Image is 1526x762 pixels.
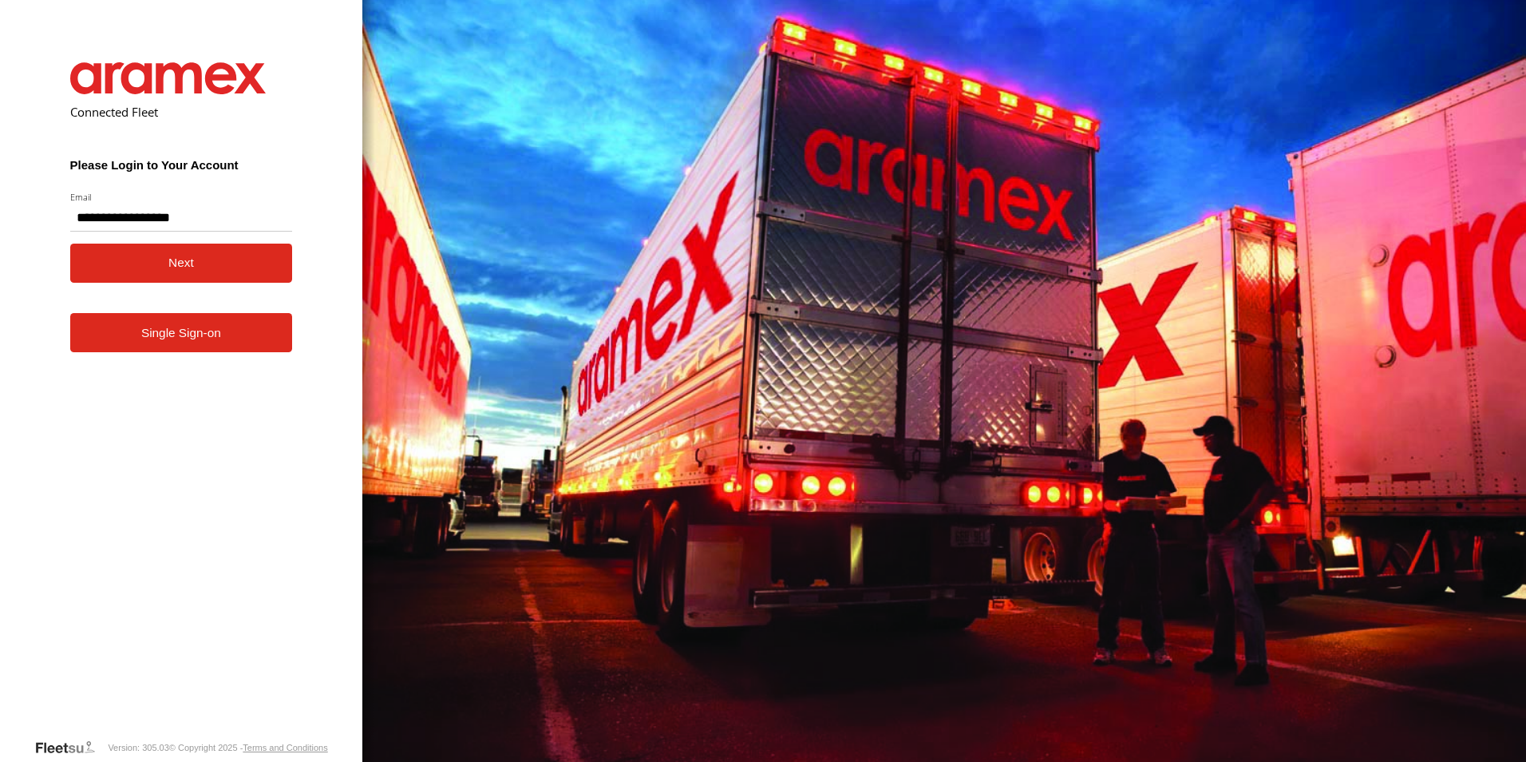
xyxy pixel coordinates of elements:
[70,244,293,283] button: Next
[243,743,327,752] a: Terms and Conditions
[108,743,168,752] div: Version: 305.03
[70,191,293,203] label: Email
[34,740,108,756] a: Visit our Website
[169,743,328,752] div: © Copyright 2025 -
[70,158,293,172] h3: Please Login to Your Account
[70,62,267,94] img: Aramex
[70,104,293,120] h2: Connected Fleet
[70,313,293,352] a: Single Sign-on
